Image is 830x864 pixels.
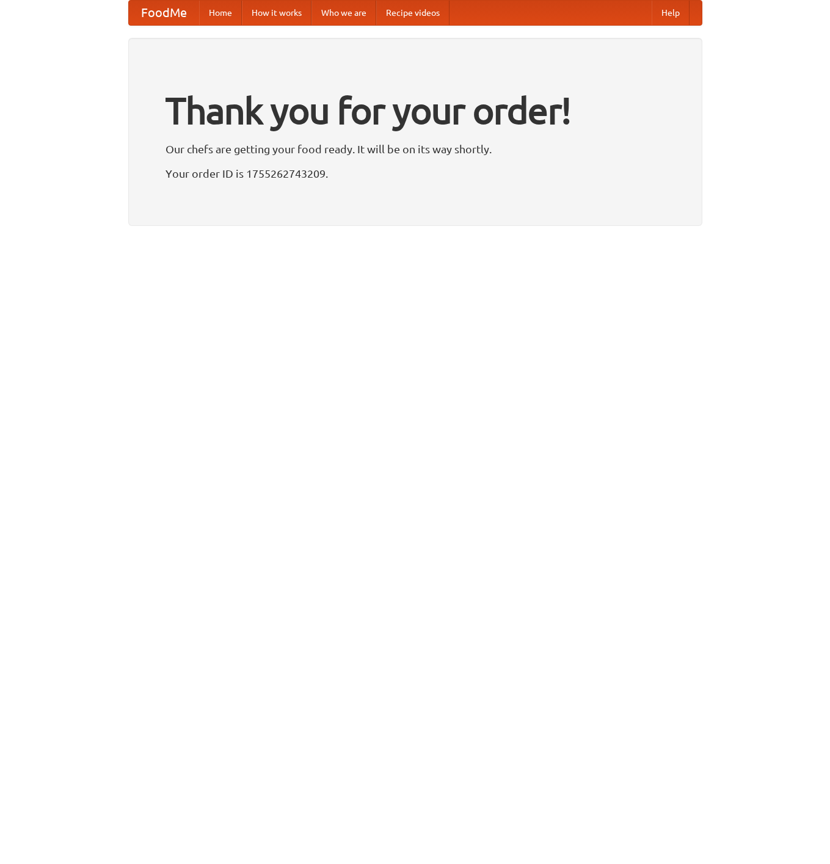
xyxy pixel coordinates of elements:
a: How it works [242,1,311,25]
p: Our chefs are getting your food ready. It will be on its way shortly. [166,140,665,158]
a: Home [199,1,242,25]
p: Your order ID is 1755262743209. [166,164,665,183]
a: Recipe videos [376,1,450,25]
a: Help [652,1,690,25]
a: Who we are [311,1,376,25]
h1: Thank you for your order! [166,81,665,140]
a: FoodMe [129,1,199,25]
